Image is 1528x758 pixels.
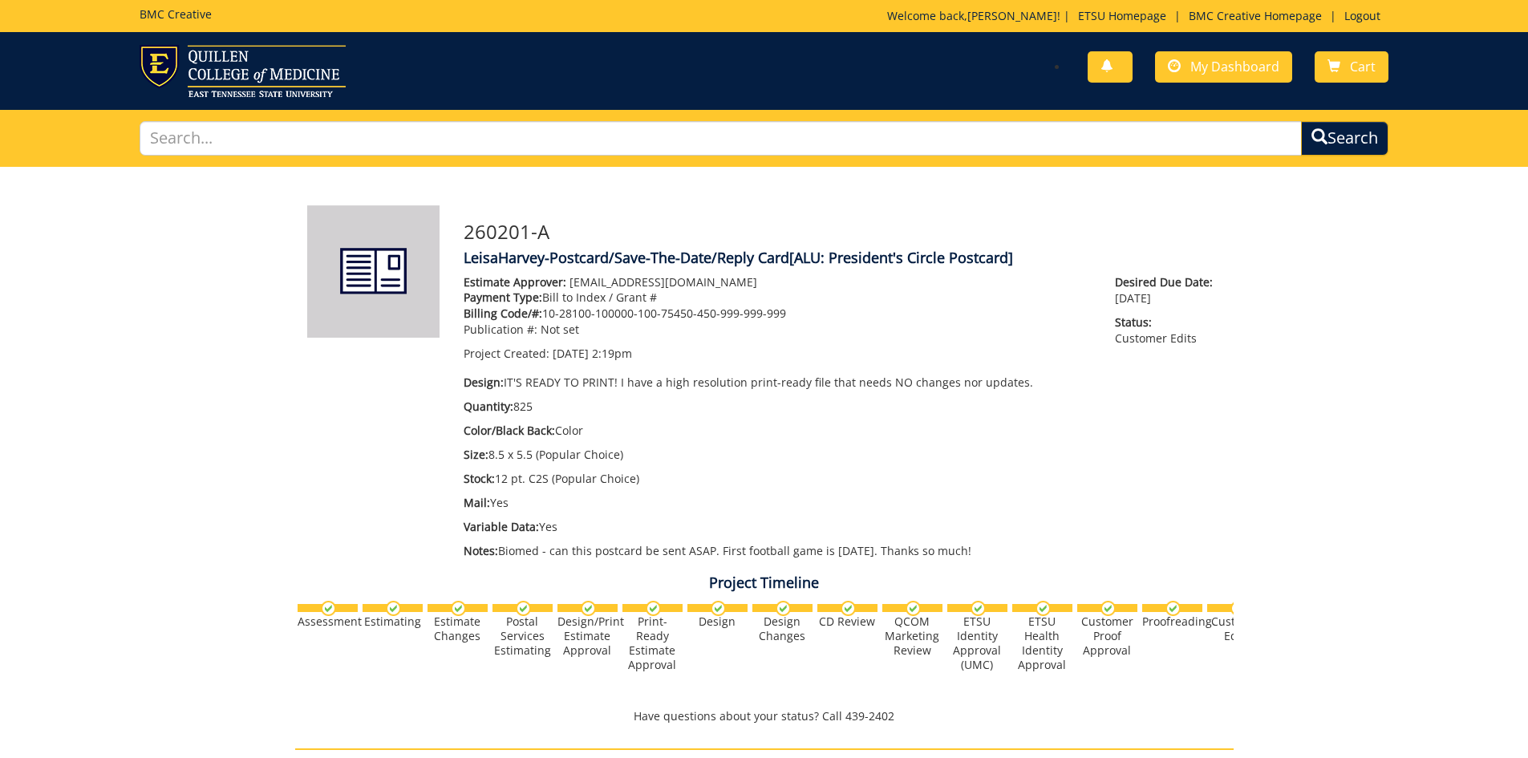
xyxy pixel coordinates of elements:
span: Billing Code/#: [464,306,542,321]
img: checkmark [971,601,986,616]
span: Desired Due Date: [1115,274,1221,290]
span: Mail: [464,495,490,510]
span: [ALU: President's Circle Postcard] [789,248,1013,267]
img: checkmark [776,601,791,616]
span: Stock: [464,471,495,486]
h5: BMC Creative [140,8,212,20]
a: BMC Creative Homepage [1181,8,1330,23]
span: Size: [464,447,488,462]
button: Search [1301,121,1388,156]
span: Payment Type: [464,290,542,305]
span: Publication #: [464,322,537,337]
img: checkmark [516,601,531,616]
p: Color [464,423,1092,439]
p: 10-28100-100000-100-75450-450-999-999-999 [464,306,1092,322]
p: 12 pt. C2S (Popular Choice) [464,471,1092,487]
div: Proofreading [1142,614,1202,629]
img: checkmark [711,601,726,616]
p: Bill to Index / Grant # [464,290,1092,306]
p: IT'S READY TO PRINT! I have a high resolution print-ready file that needs NO changes nor updates. [464,375,1092,391]
p: Yes [464,495,1092,511]
p: Yes [464,519,1092,535]
span: Estimate Approver: [464,274,566,290]
div: Print-Ready Estimate Approval [622,614,683,672]
p: Biomed - can this postcard be sent ASAP. First football game is [DATE]. Thanks so much! [464,543,1092,559]
input: Search... [140,121,1303,156]
img: checkmark [386,601,401,616]
h3: 260201-A [464,221,1222,242]
div: QCOM Marketing Review [882,614,942,658]
h4: Project Timeline [295,575,1234,591]
img: checkmark [581,601,596,616]
img: checkmark [841,601,856,616]
p: Welcome back, ! | | | [887,8,1388,24]
div: Assessment [298,614,358,629]
a: [PERSON_NAME] [967,8,1057,23]
div: Design/Print Estimate Approval [557,614,618,658]
img: checkmark [1100,601,1116,616]
span: Cart [1350,58,1376,75]
img: checkmark [451,601,466,616]
p: 8.5 x 5.5 (Popular Choice) [464,447,1092,463]
p: Have questions about your status? Call 439-2402 [295,708,1234,724]
a: ETSU Homepage [1070,8,1174,23]
span: Variable Data: [464,519,539,534]
span: Notes: [464,543,498,558]
p: [DATE] [1115,274,1221,306]
img: checkmark [1165,601,1181,616]
p: Customer Edits [1115,314,1221,347]
div: Customer Edits [1207,614,1267,643]
img: Product featured image [307,205,440,338]
a: Logout [1336,8,1388,23]
p: 825 [464,399,1092,415]
div: Design [687,614,748,629]
div: ETSU Health Identity Approval [1012,614,1072,672]
div: Customer Proof Approval [1077,614,1137,658]
img: no [1230,601,1246,616]
img: checkmark [1036,601,1051,616]
a: My Dashboard [1155,51,1292,83]
div: CD Review [817,614,877,629]
p: [EMAIL_ADDRESS][DOMAIN_NAME] [464,274,1092,290]
span: My Dashboard [1190,58,1279,75]
img: checkmark [906,601,921,616]
div: Postal Services Estimating [492,614,553,658]
span: Quantity: [464,399,513,414]
img: ETSU logo [140,45,346,97]
div: Design Changes [752,614,813,643]
div: Estimating [363,614,423,629]
span: Status: [1115,314,1221,330]
div: ETSU Identity Approval (UMC) [947,614,1007,672]
div: Estimate Changes [428,614,488,643]
h4: LeisaHarvey-Postcard/Save-The-Date/Reply Card [464,250,1222,266]
a: Cart [1315,51,1388,83]
span: Design: [464,375,504,390]
img: checkmark [321,601,336,616]
span: Not set [541,322,579,337]
span: [DATE] 2:19pm [553,346,632,361]
span: Color/Black Back: [464,423,555,438]
span: Project Created: [464,346,549,361]
img: checkmark [646,601,661,616]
